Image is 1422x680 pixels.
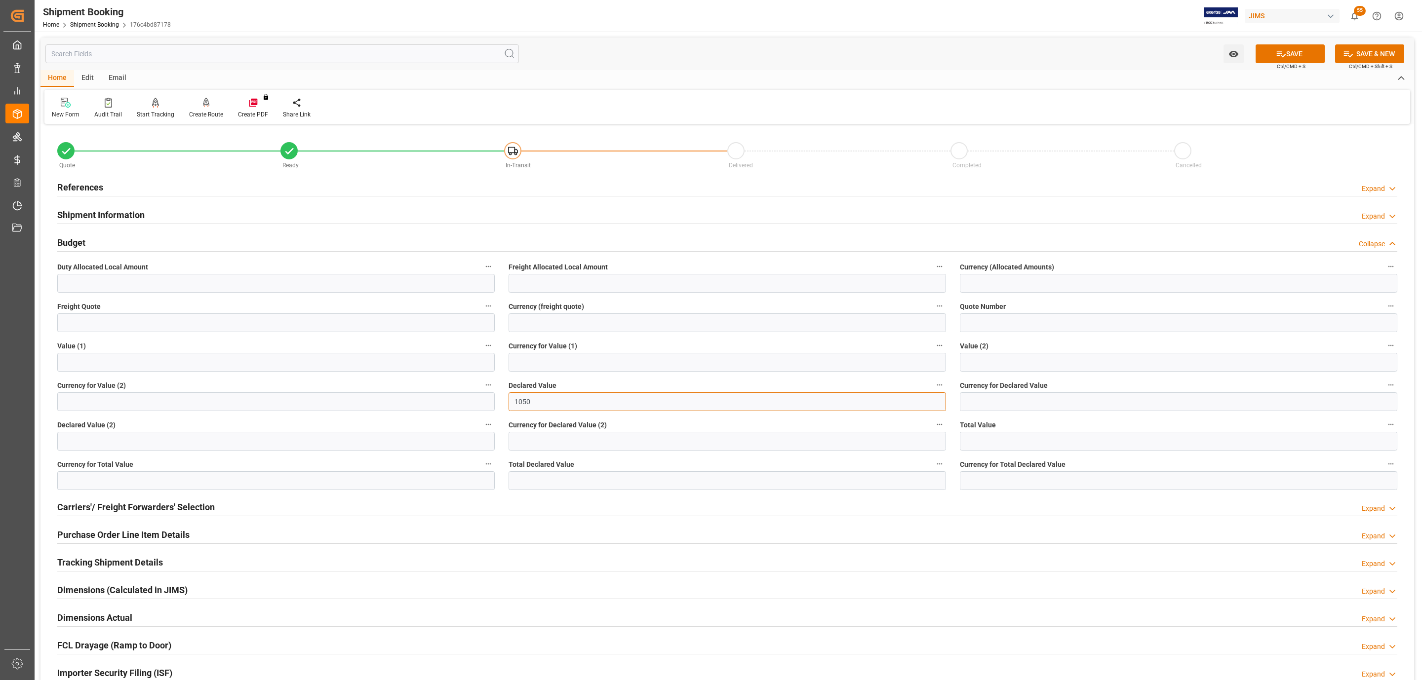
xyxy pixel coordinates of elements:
div: Expand [1362,586,1385,597]
button: JIMS [1245,6,1343,25]
h2: Carriers'/ Freight Forwarders' Selection [57,500,215,514]
span: Quote [59,162,75,169]
span: Cancelled [1176,162,1202,169]
div: Shipment Booking [43,4,171,19]
span: 55 [1354,6,1366,16]
button: SAVE [1256,44,1325,63]
a: Shipment Booking [70,21,119,28]
button: Total Declared Value [933,457,946,470]
span: Currency (Allocated Amounts) [960,262,1054,272]
span: Declared Value [509,380,556,391]
div: Share Link [283,110,311,119]
div: Audit Trail [94,110,122,119]
button: Currency for Declared Value (2) [933,418,946,431]
span: Currency for Declared Value (2) [509,420,607,430]
button: Help Center [1366,5,1388,27]
span: Ctrl/CMD + S [1277,63,1305,70]
a: Home [43,21,59,28]
h2: Dimensions Actual [57,611,132,624]
button: Freight Allocated Local Amount [933,260,946,273]
h2: Purchase Order Line Item Details [57,528,190,541]
button: Currency (freight quote) [933,300,946,312]
button: show 55 new notifications [1343,5,1366,27]
button: open menu [1224,44,1244,63]
span: Delivered [729,162,753,169]
span: Freight Allocated Local Amount [509,262,608,272]
button: Declared Value [933,378,946,391]
button: Currency (Allocated Amounts) [1384,260,1397,273]
h2: Tracking Shipment Details [57,556,163,569]
span: In-Transit [506,162,531,169]
span: Value (2) [960,341,988,351]
div: Expand [1362,559,1385,569]
button: Currency for Value (1) [933,339,946,352]
span: Total Declared Value [509,459,574,470]
div: Expand [1362,614,1385,624]
span: Currency for Value (1) [509,341,577,351]
h2: Importer Security Filing (ISF) [57,666,172,680]
div: Edit [74,70,101,87]
span: Ready [282,162,299,169]
button: Declared Value (2) [482,418,495,431]
button: Currency for Value (2) [482,378,495,391]
div: Expand [1362,669,1385,680]
div: New Form [52,110,79,119]
input: Search Fields [45,44,519,63]
button: Value (1) [482,339,495,352]
div: Collapse [1359,239,1385,249]
span: Currency for Declared Value [960,380,1048,391]
div: Expand [1362,184,1385,194]
div: Expand [1362,642,1385,652]
div: Create Route [189,110,223,119]
button: Currency for Total Declared Value [1384,457,1397,470]
h2: References [57,181,103,194]
span: Quote Number [960,302,1006,312]
div: Email [101,70,134,87]
button: Quote Number [1384,300,1397,312]
span: Value (1) [57,341,86,351]
img: Exertis%20JAM%20-%20Email%20Logo.jpg_1722504956.jpg [1204,7,1238,25]
button: Duty Allocated Local Amount [482,260,495,273]
span: Currency for Total Declared Value [960,459,1066,470]
span: Duty Allocated Local Amount [57,262,148,272]
h2: FCL Drayage (Ramp to Door) [57,639,171,652]
span: Total Value [960,420,996,430]
button: Currency for Declared Value [1384,378,1397,391]
h2: Shipment Information [57,208,145,222]
span: Freight Quote [57,302,101,312]
span: Currency for Total Value [57,459,133,470]
div: Expand [1362,211,1385,222]
div: Home [40,70,74,87]
div: Start Tracking [137,110,174,119]
button: Total Value [1384,418,1397,431]
div: JIMS [1245,9,1340,23]
span: Ctrl/CMD + Shift + S [1349,63,1392,70]
div: Expand [1362,531,1385,541]
span: Currency (freight quote) [509,302,584,312]
div: Expand [1362,503,1385,514]
h2: Dimensions (Calculated in JIMS) [57,583,188,597]
button: Currency for Total Value [482,457,495,470]
button: Value (2) [1384,339,1397,352]
span: Completed [952,162,982,169]
h2: Budget [57,236,85,249]
button: Freight Quote [482,300,495,312]
span: Declared Value (2) [57,420,116,430]
span: Currency for Value (2) [57,380,126,391]
button: SAVE & NEW [1335,44,1404,63]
